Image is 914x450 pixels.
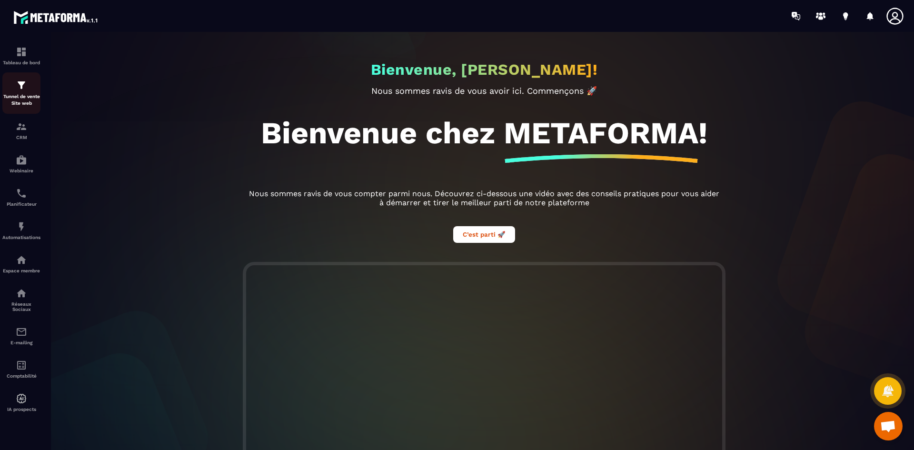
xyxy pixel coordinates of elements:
p: Réseaux Sociaux [2,301,40,312]
a: automationsautomationsAutomatisations [2,214,40,247]
p: Automatisations [2,235,40,240]
h2: Bienvenue, [PERSON_NAME]! [371,60,598,79]
p: CRM [2,135,40,140]
p: Planificateur [2,201,40,207]
a: social-networksocial-networkRéseaux Sociaux [2,280,40,319]
a: C’est parti 🚀 [453,230,515,239]
img: formation [16,80,27,91]
a: automationsautomationsEspace membre [2,247,40,280]
h1: Bienvenue chez METAFORMA! [261,115,707,151]
img: formation [16,121,27,132]
p: Comptabilité [2,373,40,379]
img: scheduler [16,188,27,199]
a: automationsautomationsWebinaire [2,147,40,180]
p: Tableau de bord [2,60,40,65]
img: automations [16,154,27,166]
img: automations [16,393,27,404]
a: formationformationTunnel de vente Site web [2,72,40,114]
a: accountantaccountantComptabilité [2,352,40,386]
a: formationformationCRM [2,114,40,147]
img: accountant [16,360,27,371]
p: Tunnel de vente Site web [2,93,40,107]
p: Nous sommes ravis de vous compter parmi nous. Découvrez ci-dessous une vidéo avec des conseils pr... [246,189,722,207]
button: C’est parti 🚀 [453,226,515,243]
img: social-network [16,288,27,299]
img: formation [16,46,27,58]
a: Ouvrir le chat [874,412,903,440]
p: Espace membre [2,268,40,273]
a: emailemailE-mailing [2,319,40,352]
p: E-mailing [2,340,40,345]
img: logo [13,9,99,26]
p: IA prospects [2,407,40,412]
img: automations [16,221,27,232]
p: Webinaire [2,168,40,173]
a: schedulerschedulerPlanificateur [2,180,40,214]
a: formationformationTableau de bord [2,39,40,72]
p: Nous sommes ravis de vous avoir ici. Commençons 🚀 [246,86,722,96]
img: email [16,326,27,338]
img: automations [16,254,27,266]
